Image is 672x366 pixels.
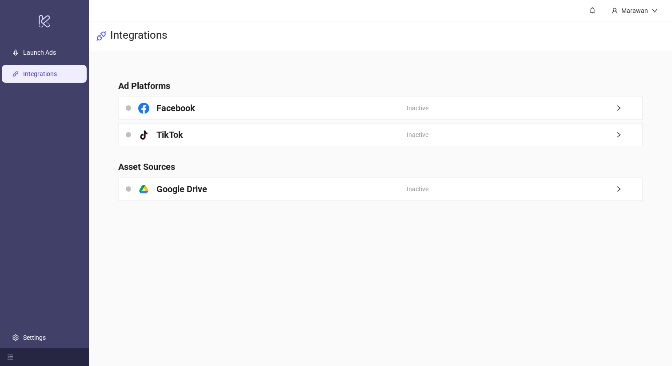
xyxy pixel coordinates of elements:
[110,28,167,44] h3: Integrations
[616,186,642,192] span: right
[118,123,642,146] a: TikTokInactiveright
[7,354,13,360] span: menu-fold
[23,70,57,77] a: Integrations
[118,161,642,173] h4: Asset Sources
[156,102,195,114] h4: Facebook
[616,132,642,138] span: right
[616,105,642,111] span: right
[118,80,642,92] h4: Ad Platforms
[156,183,207,195] h4: Google Drive
[118,97,642,120] a: FacebookInactiveright
[118,177,642,201] a: Google DriveInactiveright
[612,8,618,14] span: user
[96,31,107,41] span: api
[407,130,428,140] span: Inactive
[23,49,56,56] a: Launch Ads
[618,6,652,16] div: Marawan
[589,7,596,13] span: bell
[23,334,46,341] a: Settings
[156,129,183,141] h4: TikTok
[652,8,658,14] span: down
[407,184,428,194] span: Inactive
[407,103,428,113] span: Inactive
